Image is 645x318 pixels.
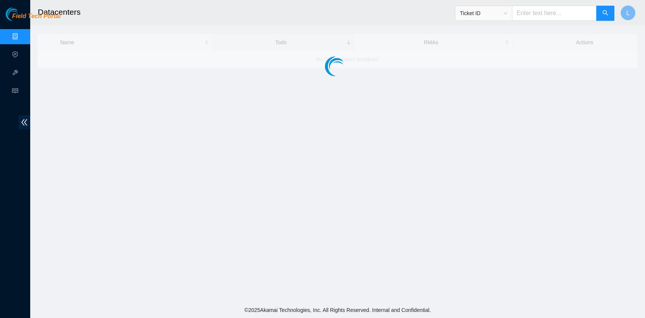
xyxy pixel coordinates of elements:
span: search [602,10,608,17]
span: L [626,8,630,18]
img: Akamai Technologies [6,8,38,21]
button: search [596,6,614,21]
span: Field Tech Portal [12,13,60,20]
span: Ticket ID [460,8,507,19]
button: L [620,5,636,20]
footer: © 2025 Akamai Technologies, Inc. All Rights Reserved. Internal and Confidential. [30,302,645,318]
span: read [12,84,18,99]
input: Enter text here... [512,6,597,21]
span: double-left [19,115,30,129]
a: Akamai TechnologiesField Tech Portal [6,14,60,23]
